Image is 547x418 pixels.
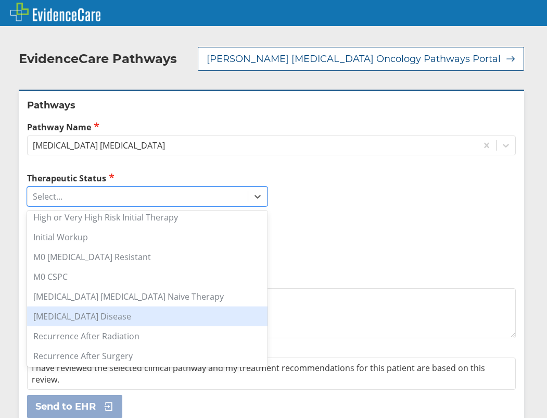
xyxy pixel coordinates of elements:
div: Risk Stratification [27,366,268,386]
label: Pathway Name [27,121,516,133]
h2: Pathways [27,99,516,112]
button: Send to EHR [27,395,122,418]
div: M0 CSPC [27,267,268,287]
div: [MEDICAL_DATA] [MEDICAL_DATA] [33,140,165,151]
div: Select... [33,191,62,202]
span: Send to EHR [35,400,96,413]
div: [MEDICAL_DATA] Disease [27,306,268,326]
img: EvidenceCare [10,3,100,21]
div: Initial Workup [27,227,268,247]
div: M0 [MEDICAL_DATA] Resistant [27,247,268,267]
label: Therapeutic Status [27,172,268,184]
h2: EvidenceCare Pathways [19,51,177,67]
div: Recurrence After Surgery [27,346,268,366]
span: I have reviewed the selected clinical pathway and my treatment recommendations for this patient a... [32,362,485,385]
div: Recurrence After Radiation [27,326,268,346]
label: Additional Details [27,274,516,286]
span: [PERSON_NAME] [MEDICAL_DATA] Oncology Pathways Portal [207,53,501,65]
div: [MEDICAL_DATA] [MEDICAL_DATA] Naive Therapy [27,287,268,306]
button: [PERSON_NAME] [MEDICAL_DATA] Oncology Pathways Portal [198,47,524,71]
div: High or Very High Risk Initial Therapy [27,207,268,227]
